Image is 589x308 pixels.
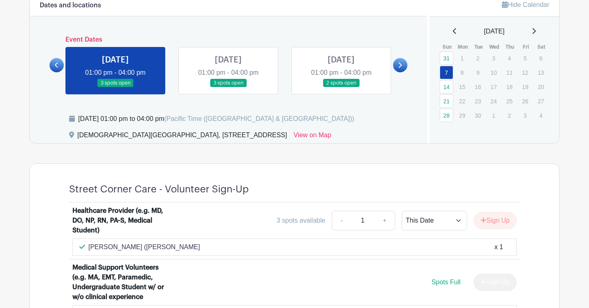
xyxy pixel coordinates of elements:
[471,52,485,65] p: 2
[455,52,469,65] p: 1
[487,66,500,79] p: 10
[495,242,503,252] div: x 1
[471,109,485,122] p: 30
[471,95,485,107] p: 23
[502,43,518,51] th: Thu
[487,52,500,65] p: 3
[471,80,485,93] p: 16
[277,216,325,225] div: 3 spots available
[534,43,550,51] th: Sat
[534,109,548,122] p: 4
[534,66,548,79] p: 13
[518,80,532,93] p: 19
[487,80,500,93] p: 17
[486,43,502,51] th: Wed
[440,94,453,108] a: 21
[534,52,548,65] p: 6
[518,66,532,79] p: 12
[471,66,485,79] p: 9
[440,51,453,65] a: 31
[487,109,500,122] p: 1
[534,95,548,107] p: 27
[64,36,393,44] h6: Event Dates
[78,114,354,124] div: [DATE] 01:00 pm to 04:00 pm
[455,43,471,51] th: Mon
[375,211,395,230] a: +
[518,43,534,51] th: Fri
[432,279,461,286] span: Spots Full
[455,80,469,93] p: 15
[503,52,516,65] p: 4
[439,43,455,51] th: Sun
[484,27,504,36] span: [DATE]
[77,130,287,143] div: [DEMOGRAPHIC_DATA][GEOGRAPHIC_DATA], [STREET_ADDRESS]
[88,242,200,252] p: [PERSON_NAME] ([PERSON_NAME]
[455,109,469,122] p: 29
[502,1,549,8] a: Hide Calendar
[332,211,351,230] a: -
[503,66,516,79] p: 11
[518,52,532,65] p: 5
[503,80,516,93] p: 18
[440,80,453,94] a: 14
[72,263,174,302] div: Medical Support Volunteers (e.g. MA, EMT, Paramedic, Undergraduate Student w/ or w/o clinical exp...
[518,95,532,107] p: 26
[455,95,469,107] p: 22
[440,66,453,79] a: 7
[294,130,331,143] a: View on Map
[474,212,517,229] button: Sign Up
[471,43,487,51] th: Tue
[69,183,249,195] h4: Street Corner Care - Volunteer Sign-Up
[518,109,532,122] p: 3
[487,95,500,107] p: 24
[503,109,516,122] p: 2
[455,66,469,79] p: 8
[534,80,548,93] p: 20
[72,206,174,235] div: Healthcare Provider (e.g. MD, DO, NP, RN, PA-S, Medical Student)
[164,115,354,122] span: (Pacific Time ([GEOGRAPHIC_DATA] & [GEOGRAPHIC_DATA]))
[40,2,101,9] h6: Dates and locations
[503,95,516,107] p: 25
[440,109,453,122] a: 28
